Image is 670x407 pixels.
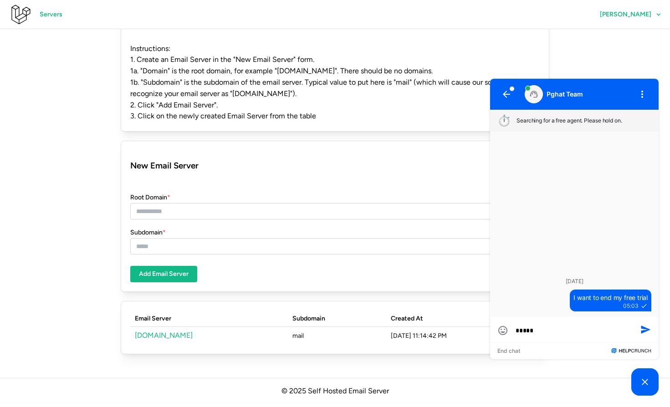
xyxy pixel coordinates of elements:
[135,331,193,340] a: [DOMAIN_NAME]
[386,327,539,345] td: [DATE] 11:14:42 PM
[288,310,386,327] th: Subdomain
[40,7,62,22] span: Servers
[130,159,540,172] h3: New Email Server
[130,100,540,111] p: 2. Click "Add Email Server".
[31,6,71,23] a: Servers
[130,66,540,77] p: 1a. "Domain" is the root domain, for example "[DOMAIN_NAME]". There should be no domains.
[130,77,540,100] p: 1b. "Subdomain" is the subdomain of the email server. Typical value to put here is "mail" (which ...
[130,43,540,55] p: Instructions:
[130,266,197,282] button: Add Email Server
[139,266,189,282] span: Add Email Server
[130,193,170,203] label: Root Domain
[130,310,288,327] th: Email Server
[591,6,670,23] button: [PERSON_NAME]
[130,111,540,122] p: 3. Click on the newly created Email Server from the table
[488,76,661,398] iframe: To enrich screen reader interactions, please activate Accessibility in Grammarly extension settings
[600,11,651,18] span: [PERSON_NAME]
[288,327,386,345] td: mail
[386,310,539,327] th: Created At
[130,228,166,238] label: Subdomain
[130,54,540,66] p: 1. Create an Email Server in the "New Email Server" form.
